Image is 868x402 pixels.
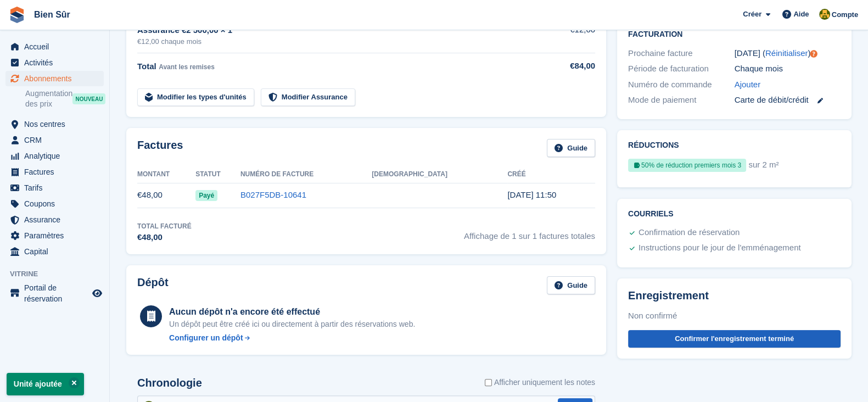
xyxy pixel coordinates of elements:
[137,221,192,231] div: Total facturé
[639,242,801,255] div: Instructions pour le jour de l'emménagement
[25,88,104,110] a: Augmentation des prix NOUVEAU
[159,63,215,71] span: Avant les remises
[748,159,779,176] span: sur 2 m²
[24,39,90,54] span: Accueil
[765,48,808,58] a: Réinitialiser
[5,282,104,304] a: menu
[5,39,104,54] a: menu
[7,373,84,395] p: Unité ajoutée
[25,88,72,109] span: Augmentation des prix
[628,94,735,107] div: Mode de paiement
[507,190,556,199] time: 2025-09-29 09:50:08 UTC
[195,166,240,183] th: Statut
[169,305,415,319] div: Aucun dépôt n'a encore été effectué
[735,47,841,60] div: [DATE] ( )
[485,377,595,388] label: Afficher uniquement les notes
[5,212,104,227] a: menu
[5,228,104,243] a: menu
[628,79,735,91] div: Numéro de commande
[793,9,809,20] span: Aide
[137,276,169,294] h2: Dépôt
[628,210,841,219] h2: Courriels
[548,60,595,72] div: €84,00
[169,319,415,330] p: Un dépôt peut être créé ici ou directement à partir des réservations web.
[169,332,415,344] a: Configurer un dépôt
[628,63,735,75] div: Période de facturation
[548,18,595,53] td: €12,00
[240,190,306,199] a: B027F5DB-10641
[24,148,90,164] span: Analytique
[10,269,109,280] span: Vitrine
[735,79,761,91] a: Ajouter
[137,36,548,47] div: €12,00 chaque mois
[464,221,595,244] span: Affichage de 1 sur 1 factures totales
[485,377,492,388] input: Afficher uniquement les notes
[24,164,90,180] span: Factures
[195,190,217,201] span: Payé
[137,231,192,244] div: €48,00
[628,47,735,60] div: Prochaine facture
[5,148,104,164] a: menu
[24,55,90,70] span: Activités
[5,71,104,86] a: menu
[30,5,75,24] a: Bien Sûr
[24,282,90,304] span: Portail de réservation
[5,180,104,196] a: menu
[735,63,841,75] div: Chaque mois
[91,287,104,300] a: Boutique d'aperçu
[137,139,183,157] h2: Factures
[24,132,90,148] span: CRM
[832,9,858,20] span: Compte
[628,28,841,39] h2: Facturation
[5,196,104,211] a: menu
[9,7,25,23] img: stora-icon-8386f47178a22dfd0bd8f6a31ec36ba5ce8667c1dd55bd0f319d3a0aa187defe.svg
[5,164,104,180] a: menu
[24,116,90,132] span: Nos centres
[639,226,740,239] div: Confirmation de réservation
[809,49,819,59] div: Tooltip anchor
[137,24,548,37] div: Assurance €2 500,00 × 1
[372,166,507,183] th: [DEMOGRAPHIC_DATA]
[735,94,841,107] div: Carte de débit/crédit
[72,93,105,104] div: NOUVEAU
[628,308,841,323] div: Non confirmé
[743,9,761,20] span: Créer
[24,212,90,227] span: Assurance
[137,377,202,389] h2: Chronologie
[547,276,595,294] a: Guide
[547,139,595,157] a: Guide
[628,289,841,302] h2: Enregistrement
[24,228,90,243] span: Paramètres
[137,62,156,71] span: Total
[24,244,90,259] span: Capital
[24,180,90,196] span: Tarifs
[5,116,104,132] a: menu
[628,330,841,348] button: Confirmer l'enregistrement terminé
[137,166,195,183] th: Montant
[5,132,104,148] a: menu
[507,166,595,183] th: Créé
[24,196,90,211] span: Coupons
[240,166,372,183] th: Numéro de facture
[137,88,254,107] a: Modifier les types d'unités
[628,159,746,172] div: 50% de réduction premiers mois 3
[819,9,830,20] img: Fatima Kelaaoui
[169,332,243,344] div: Configurer un dépôt
[261,88,355,107] a: Modifier Assurance
[137,183,195,208] td: €48,00
[5,244,104,259] a: menu
[24,71,90,86] span: Abonnements
[5,55,104,70] a: menu
[628,141,841,150] h2: Réductions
